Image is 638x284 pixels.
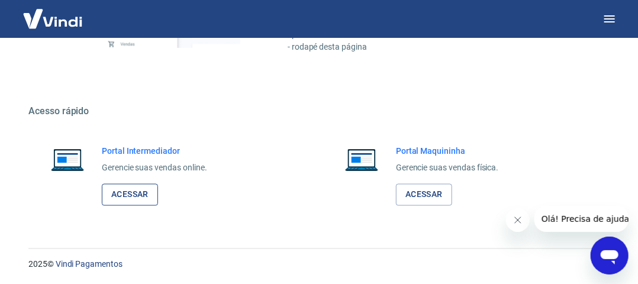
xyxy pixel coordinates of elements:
p: Gerencie suas vendas física. [396,162,499,175]
img: Imagem de um notebook aberto [43,146,92,174]
a: Acessar [102,184,158,206]
iframe: Fechar mensagem [506,208,530,232]
iframe: Botão para abrir a janela de mensagens [591,237,629,275]
iframe: Mensagem da empresa [534,206,629,232]
h5: Acesso rápido [28,105,610,117]
h6: Portal Intermediador [102,146,207,157]
p: Gerencie suas vendas online. [102,162,207,175]
p: - rodapé desta página [288,41,581,53]
a: Vindi Pagamentos [56,260,123,269]
span: Olá! Precisa de ajuda? [7,8,99,18]
img: Vindi [14,1,91,37]
img: Imagem de um notebook aberto [337,146,386,174]
p: 2025 © [28,259,610,271]
h6: Portal Maquininha [396,146,499,157]
a: Acessar [396,184,452,206]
